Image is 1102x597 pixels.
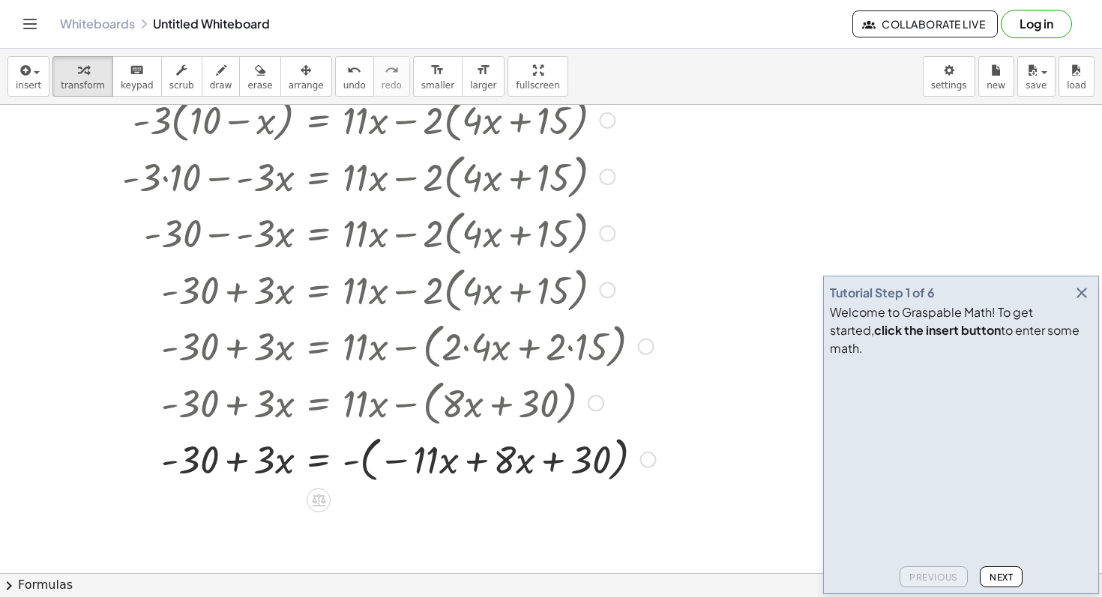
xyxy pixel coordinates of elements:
button: Log in [1001,10,1072,38]
span: undo [343,80,366,91]
span: redo [382,80,402,91]
i: format_size [430,61,445,79]
span: Next [990,572,1013,583]
button: transform [52,56,113,97]
a: Whiteboards [60,16,135,31]
button: scrub [161,56,202,97]
i: undo [347,61,361,79]
b: click the insert button [874,322,1001,338]
span: larger [470,80,496,91]
button: Next [980,566,1023,587]
button: Collaborate Live [852,10,998,37]
button: fullscreen [508,56,567,97]
button: undoundo [335,56,374,97]
span: settings [931,80,967,91]
span: insert [16,80,41,91]
div: Tutorial Step 1 of 6 [830,284,935,302]
span: load [1067,80,1086,91]
span: keypad [121,80,154,91]
span: Collaborate Live [865,17,985,31]
button: new [978,56,1014,97]
button: redoredo [373,56,410,97]
button: Toggle navigation [18,12,42,36]
button: format_sizesmaller [413,56,463,97]
button: load [1059,56,1095,97]
div: Welcome to Graspable Math! To get started, to enter some math. [830,303,1092,357]
button: arrange [280,56,332,97]
span: smaller [421,80,454,91]
span: fullscreen [516,80,559,91]
span: new [987,80,1005,91]
button: save [1017,56,1056,97]
span: scrub [169,80,194,91]
button: settings [923,56,975,97]
span: transform [61,80,105,91]
span: draw [210,80,232,91]
i: redo [385,61,399,79]
button: draw [202,56,241,97]
i: keyboard [130,61,144,79]
span: save [1026,80,1047,91]
i: format_size [476,61,490,79]
span: erase [247,80,272,91]
button: keyboardkeypad [112,56,162,97]
span: arrange [289,80,324,91]
button: erase [239,56,280,97]
button: format_sizelarger [462,56,505,97]
div: Apply the same math to both sides of the equation [307,488,331,512]
button: insert [7,56,49,97]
